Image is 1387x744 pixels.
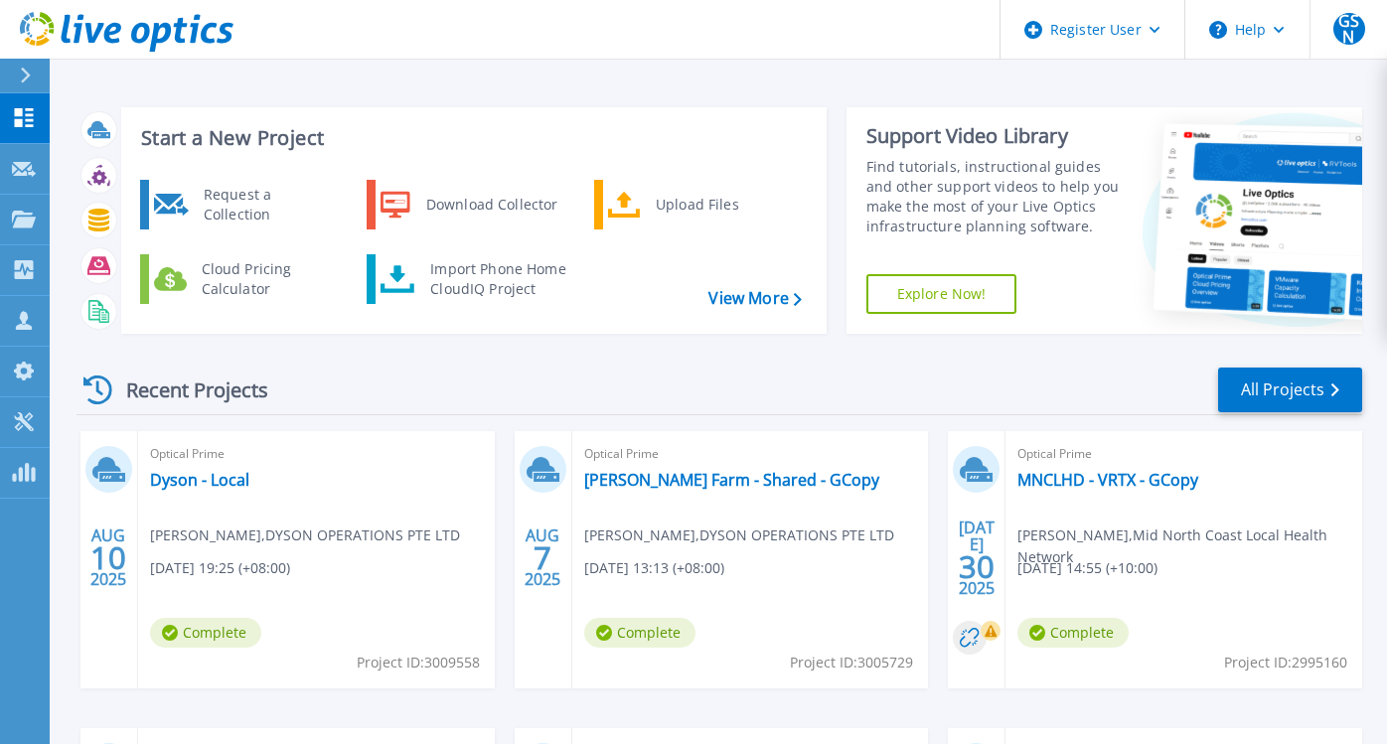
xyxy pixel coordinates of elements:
[192,259,339,299] div: Cloud Pricing Calculator
[141,127,801,149] h3: Start a New Project
[416,185,566,224] div: Download Collector
[594,180,798,229] a: Upload Files
[150,470,249,490] a: Dyson - Local
[367,180,570,229] a: Download Collector
[584,557,724,579] span: [DATE] 13:13 (+08:00)
[959,558,995,575] span: 30
[150,524,460,546] span: [PERSON_NAME] , DYSON OPERATIONS PTE LTD
[866,157,1124,236] div: Find tutorials, instructional guides and other support videos to help you make the most of your L...
[150,557,290,579] span: [DATE] 19:25 (+08:00)
[1017,524,1362,568] span: [PERSON_NAME] , Mid North Coast Local Health Network
[420,259,575,299] div: Import Phone Home CloudIQ Project
[1218,368,1362,412] a: All Projects
[150,618,261,648] span: Complete
[90,549,126,566] span: 10
[1017,470,1198,490] a: MNCLHD - VRTX - GCopy
[140,254,344,304] a: Cloud Pricing Calculator
[357,652,480,673] span: Project ID: 3009558
[1017,557,1157,579] span: [DATE] 14:55 (+10:00)
[150,443,483,465] span: Optical Prime
[958,521,996,594] div: [DATE] 2025
[584,618,695,648] span: Complete
[790,652,913,673] span: Project ID: 3005729
[866,123,1124,149] div: Support Video Library
[194,185,339,224] div: Request a Collection
[584,524,894,546] span: [PERSON_NAME] , DYSON OPERATIONS PTE LTD
[77,366,295,414] div: Recent Projects
[584,470,879,490] a: [PERSON_NAME] Farm - Shared - GCopy
[1224,652,1347,673] span: Project ID: 2995160
[140,180,344,229] a: Request a Collection
[708,289,801,308] a: View More
[524,521,561,594] div: AUG 2025
[534,549,551,566] span: 7
[1017,443,1350,465] span: Optical Prime
[646,185,793,224] div: Upload Files
[1017,618,1129,648] span: Complete
[1333,13,1365,45] span: GSN
[584,443,917,465] span: Optical Prime
[866,274,1017,314] a: Explore Now!
[89,521,127,594] div: AUG 2025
